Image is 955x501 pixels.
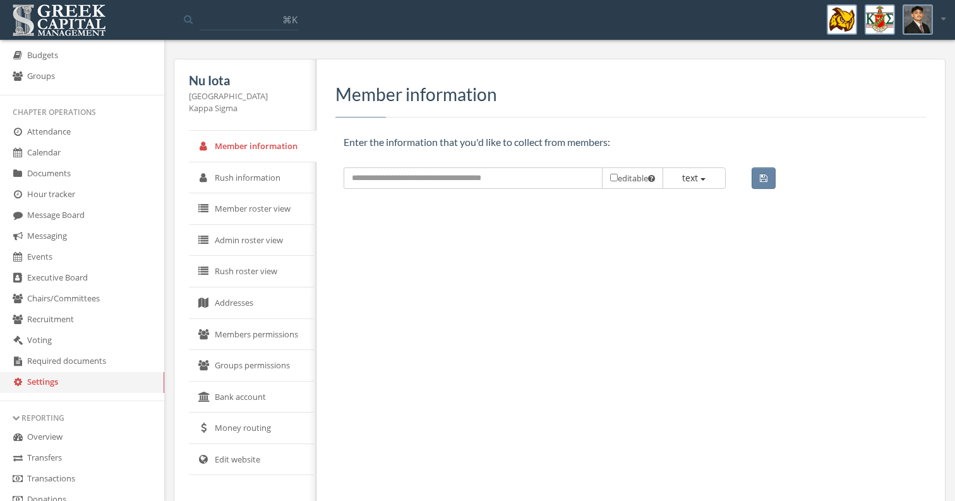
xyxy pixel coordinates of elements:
[189,413,316,444] a: Money routing
[663,167,726,189] button: text
[189,444,316,476] a: Edit website
[13,413,152,423] div: Reporting
[189,193,316,225] a: Member roster view
[189,319,316,351] a: Members permissions
[189,131,316,162] a: Member information
[282,13,297,26] span: ⌘K
[603,167,663,189] span: editable
[189,90,301,114] div: [GEOGRAPHIC_DATA] Kappa Sigma
[189,350,316,382] a: Groups permissions
[189,225,316,257] a: Admin roster view
[189,256,316,287] a: Rush roster view
[189,73,301,87] h5: Nu Iota
[189,287,316,319] a: Addresses
[335,85,926,104] h3: Member information
[189,382,316,413] a: Bank account
[344,136,926,148] h6: Enter the information that you'd like to collect from members:
[189,162,316,194] a: Rush information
